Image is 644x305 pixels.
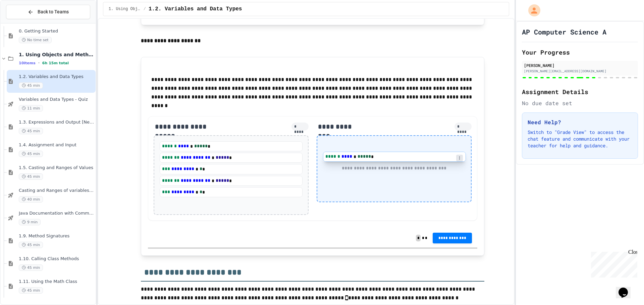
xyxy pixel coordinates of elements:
[524,69,636,74] div: [PERSON_NAME][EMAIL_ADDRESS][DOMAIN_NAME]
[42,61,69,65] span: 6h 15m total
[19,142,94,148] span: 1.4. Assignment and Input
[19,74,94,80] span: 1.2. Variables and Data Types
[19,37,52,43] span: No time set
[144,6,146,12] span: /
[522,27,606,36] h1: AP Computer Science A
[19,287,43,294] span: 45 min
[19,165,94,171] span: 1.5. Casting and Ranges of Values
[19,188,94,194] span: Casting and Ranges of variables - Quiz
[19,52,94,58] span: 1. Using Objects and Methods
[19,211,94,216] span: Java Documentation with Comments - Topic 1.8
[38,60,40,66] span: •
[109,6,141,12] span: 1. Using Objects and Methods
[19,82,43,89] span: 45 min
[19,279,94,285] span: 1.11. Using the Math Class
[19,105,43,111] span: 11 min
[522,99,638,107] div: No due date set
[3,3,46,43] div: Chat with us now!Close
[528,118,632,126] h3: Need Help?
[6,5,90,19] button: Back to Teams
[19,264,43,271] span: 45 min
[19,28,94,34] span: 0. Getting Started
[522,48,638,57] h2: Your Progress
[19,256,94,262] span: 1.10. Calling Class Methods
[19,173,43,180] span: 45 min
[19,242,43,248] span: 45 min
[149,5,242,13] span: 1.2. Variables and Data Types
[19,120,94,125] span: 1.3. Expressions and Output [New]
[19,233,94,239] span: 1.9. Method Signatures
[19,61,36,65] span: 10 items
[19,219,41,225] span: 9 min
[588,249,637,278] iframe: chat widget
[522,87,638,96] h2: Assignment Details
[38,8,69,15] span: Back to Teams
[528,129,632,149] p: Switch to "Grade View" to access the chat feature and communicate with your teacher for help and ...
[524,62,636,68] div: [PERSON_NAME]
[19,97,94,102] span: Variables and Data Types - Quiz
[19,128,43,134] span: 45 min
[521,3,542,18] div: My Account
[19,196,43,203] span: 40 min
[19,151,43,157] span: 45 min
[616,278,637,298] iframe: chat widget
